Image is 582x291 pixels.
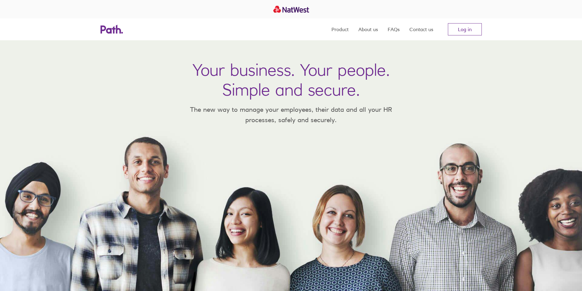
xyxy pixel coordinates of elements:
a: Log in [448,23,482,35]
h1: Your business. Your people. Simple and secure. [192,60,390,100]
a: About us [358,18,378,40]
p: The new way to manage your employees, their data and all your HR processes, safely and securely. [181,104,401,125]
a: Product [331,18,349,40]
a: Contact us [409,18,433,40]
a: FAQs [388,18,400,40]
